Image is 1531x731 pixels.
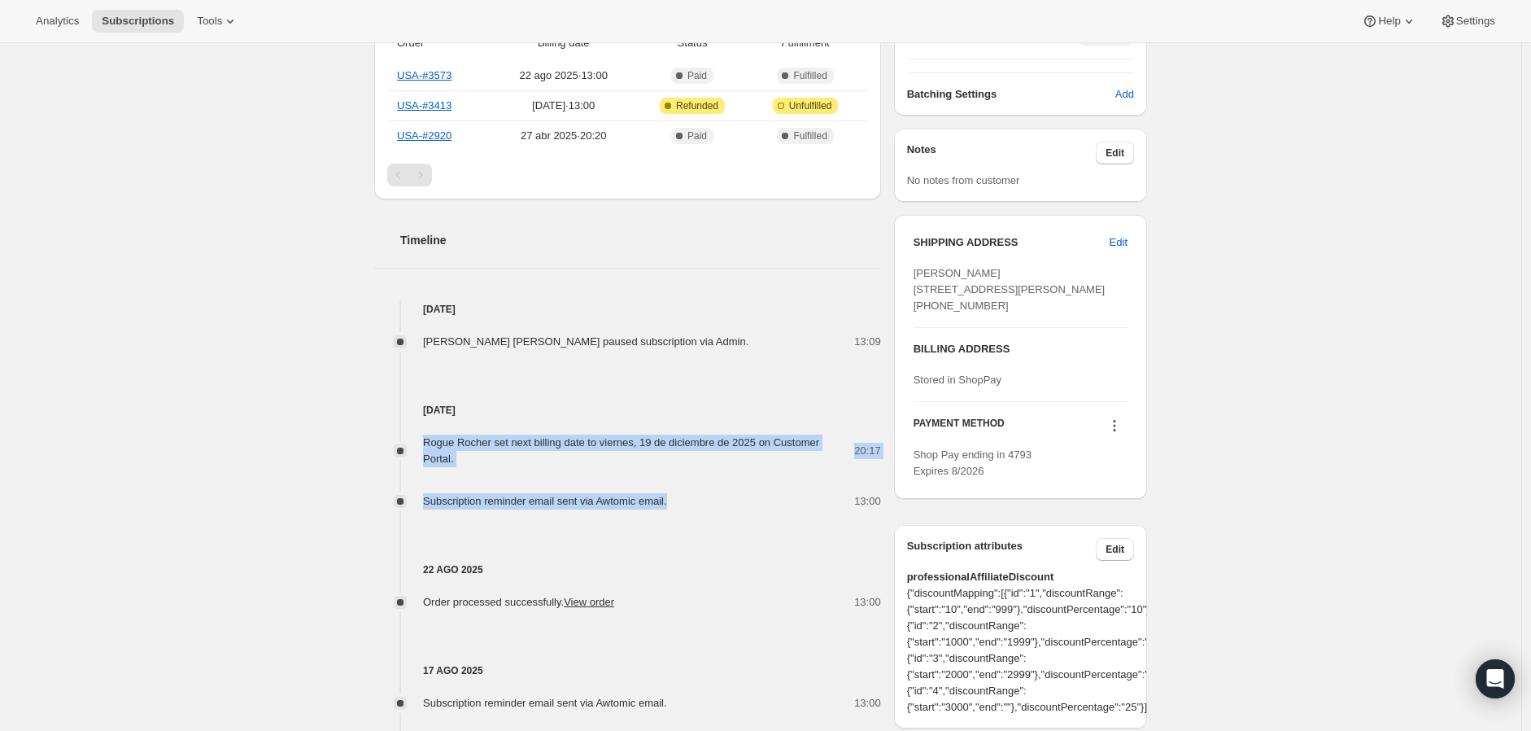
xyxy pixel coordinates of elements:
span: Add [1115,86,1134,103]
h3: BILLING ADDRESS [914,341,1128,357]
span: Subscription reminder email sent via Awtomic email. [423,495,667,507]
span: 22 ago 2025 · 13:00 [495,68,631,84]
span: Tools [197,15,222,28]
span: 13:00 [854,493,881,510]
span: 27 abr 2025 · 20:20 [495,128,631,144]
span: Fulfilled [793,129,827,142]
h6: Batching Settings [907,86,1115,103]
span: Status [641,35,743,51]
span: Paid [687,129,707,142]
nav: Paginación [387,164,868,186]
span: Help [1378,15,1400,28]
h3: Subscription attributes [907,538,1097,561]
span: No notes from customer [907,174,1020,186]
span: 13:09 [854,334,881,350]
h2: Timeline [400,232,881,248]
span: Edit [1106,543,1124,556]
span: Unfulfilled [789,99,832,112]
span: Stored in ShopPay [914,374,1001,386]
a: USA-#2920 [397,129,451,142]
button: Edit [1096,538,1134,561]
span: Shop Pay ending in 4793 Expires 8/2026 [914,449,1032,477]
h4: 22 ago 2025 [374,562,881,578]
span: [PERSON_NAME] [STREET_ADDRESS][PERSON_NAME] [PHONE_NUMBER] [914,267,1106,312]
a: View order [564,596,614,608]
h3: SHIPPING ADDRESS [914,234,1110,251]
h4: 17 ago 2025 [374,663,881,679]
span: 20:17 [854,443,881,459]
button: Help [1352,10,1426,33]
span: Order processed successfully. [423,596,614,608]
button: Tools [187,10,248,33]
span: Rogue Rocher set next billing date to viernes, 19 de diciembre de 2025 on Customer Portal. [423,436,819,465]
span: Edit [1110,234,1128,251]
button: Analytics [26,10,89,33]
h4: [DATE] [374,402,881,418]
th: Order [387,25,491,61]
span: Subscriptions [102,15,174,28]
span: Paid [687,69,707,82]
span: 13:00 [854,594,881,611]
span: Refunded [676,99,718,112]
a: USA-#3573 [397,69,451,81]
span: [DATE] · 13:00 [495,98,631,114]
span: Fulfillment [753,35,858,51]
h4: [DATE] [374,301,881,317]
button: Settings [1430,10,1505,33]
button: Subscriptions [92,10,184,33]
button: Edit [1096,142,1134,164]
h3: PAYMENT METHOD [914,417,1005,439]
span: Edit [1106,147,1124,160]
span: Subscription reminder email sent via Awtomic email. [423,697,667,709]
span: {"discountMapping":[{"id":"1","discountRange":{"start":"10","end":"999"},"discountPercentage":"10... [907,585,1134,716]
span: professionalAffiliateDiscount [907,569,1134,585]
button: Edit [1100,230,1137,256]
h3: Notes [907,142,1097,164]
div: Open Intercom Messenger [1476,659,1515,698]
span: Analytics [36,15,79,28]
a: USA-#3413 [397,99,451,112]
span: Billing date [495,35,631,51]
button: Add [1106,81,1144,107]
span: Settings [1456,15,1495,28]
span: 13:00 [854,695,881,711]
span: Fulfilled [793,69,827,82]
span: [PERSON_NAME] [PERSON_NAME] paused subscription via Admin. [423,335,748,348]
